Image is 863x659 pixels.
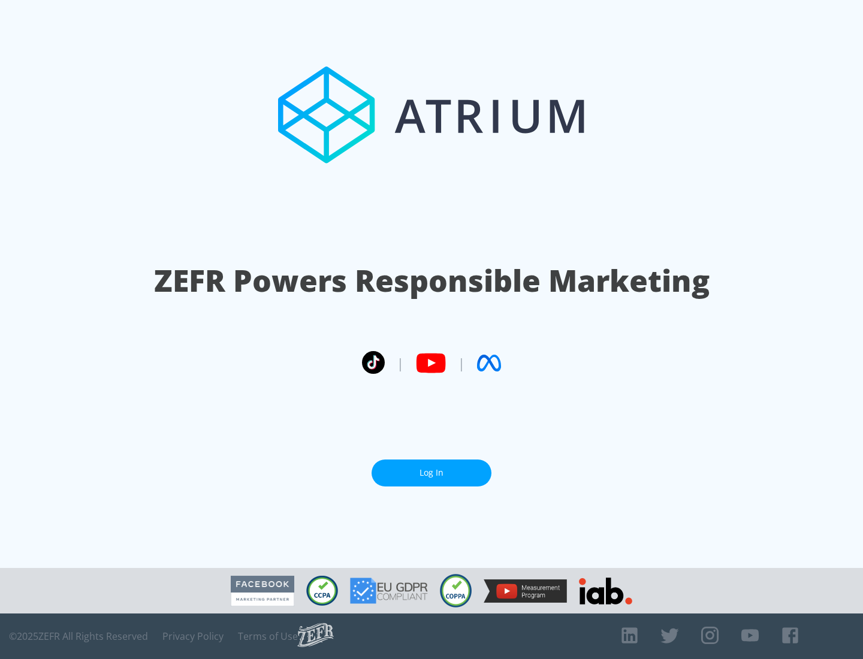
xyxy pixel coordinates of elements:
a: Terms of Use [238,630,298,642]
img: YouTube Measurement Program [484,579,567,603]
img: CCPA Compliant [306,576,338,606]
img: Facebook Marketing Partner [231,576,294,606]
span: © 2025 ZEFR All Rights Reserved [9,630,148,642]
span: | [397,354,404,372]
a: Log In [372,460,491,486]
img: COPPA Compliant [440,574,472,607]
a: Privacy Policy [162,630,224,642]
img: IAB [579,578,632,604]
span: | [458,354,465,372]
img: GDPR Compliant [350,578,428,604]
h1: ZEFR Powers Responsible Marketing [154,260,710,301]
